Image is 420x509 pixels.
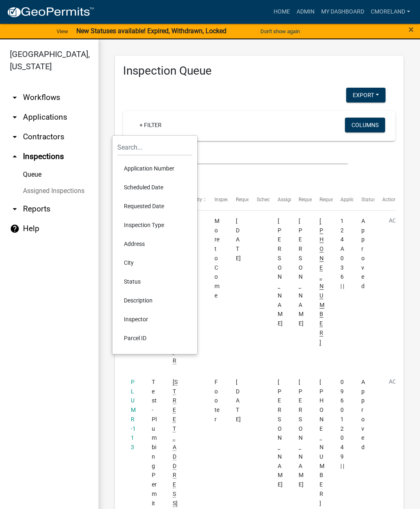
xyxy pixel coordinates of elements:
span: Inspection Type [215,197,249,202]
button: Don't show again [257,25,303,38]
span: 706-485-2776 [320,379,324,507]
span: 01/05/2022 [236,218,241,261]
button: Close [409,25,414,34]
datatable-header-cell: Actions [374,190,395,210]
span: Approved [361,218,365,289]
i: arrow_drop_up [10,152,20,161]
li: Requested Date [117,197,192,216]
h3: Inspection Queue [123,64,395,78]
datatable-header-cell: Application Description [333,190,354,210]
datatable-header-cell: Requested Date [228,190,249,210]
span: × [409,24,414,35]
span: 01/05/2022 [236,379,241,423]
a: + Filter [133,118,168,132]
span: Application Description [340,197,392,202]
span: Angela Waldroup [299,379,304,488]
a: PLUMR-113 [131,379,136,450]
span: Scheduled Time [257,197,292,202]
span: 195 ALEXANDER LAKES DR [173,379,178,507]
a: Home [270,4,293,20]
button: Export [346,88,386,102]
span: Assigned Inspector [278,197,320,202]
i: arrow_drop_down [10,132,20,142]
span: City [194,197,202,202]
span: Requestor Name [299,197,336,202]
datatable-header-cell: Requestor Phone [312,190,333,210]
span: Kenteria Williams [299,218,304,327]
span: Status [361,197,376,202]
input: Search for inspections [123,148,348,164]
li: Inspection Type [117,216,192,234]
span: 124A036 | | [340,218,344,289]
span: 096 012049 | | [340,379,344,469]
input: Search... [117,139,192,156]
i: arrow_drop_down [10,204,20,214]
span: 706-485-2776 [320,218,324,346]
i: arrow_drop_down [10,93,20,102]
a: Admin [293,4,318,20]
li: Address [117,234,192,253]
span: Test - Plumbing Permit [152,379,157,507]
a: My Dashboard [318,4,367,20]
i: arrow_drop_down [10,112,20,122]
strong: New Statuses available! Expired, Withdrawn, Locked [76,27,226,35]
li: City [117,253,192,272]
button: Action [382,377,416,398]
datatable-header-cell: Status [354,190,374,210]
datatable-header-cell: Inspection Type [207,190,228,210]
li: Description [117,291,192,310]
li: Status [117,272,192,291]
datatable-header-cell: Requestor Name [291,190,312,210]
span: Requestor Phone [320,197,357,202]
button: Columns [345,118,385,132]
span: Jay Johnston [278,379,283,488]
span: Approved [361,379,365,450]
li: Inspector [117,310,192,329]
li: Parcel ID [117,329,192,348]
li: Scheduled Date [117,178,192,197]
li: Application Number [117,159,192,178]
a: cmoreland [367,4,413,20]
datatable-header-cell: Scheduled Time [249,190,269,210]
i: help [10,224,20,234]
span: Requested Date [236,197,270,202]
a: View [53,25,71,38]
button: Action [382,216,416,237]
datatable-header-cell: Assigned Inspector [269,190,290,210]
span: More to Come [215,218,219,299]
span: Footer [215,379,219,423]
span: Actions [382,197,399,202]
span: Casey Mason [278,218,283,327]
